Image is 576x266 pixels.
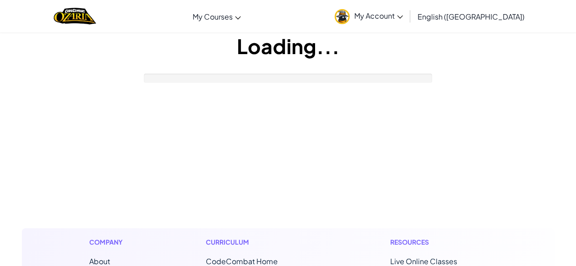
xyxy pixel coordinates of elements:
[193,12,233,21] span: My Courses
[390,256,457,266] a: Live Online Classes
[206,256,278,266] span: CodeCombat Home
[418,12,525,21] span: English ([GEOGRAPHIC_DATA])
[335,9,350,24] img: avatar
[89,237,132,247] h1: Company
[354,11,403,20] span: My Account
[330,2,408,30] a: My Account
[390,237,487,247] h1: Resources
[54,7,96,25] a: Ozaria by CodeCombat logo
[206,237,316,247] h1: Curriculum
[413,4,529,29] a: English ([GEOGRAPHIC_DATA])
[89,256,110,266] a: About
[188,4,245,29] a: My Courses
[54,7,96,25] img: Home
